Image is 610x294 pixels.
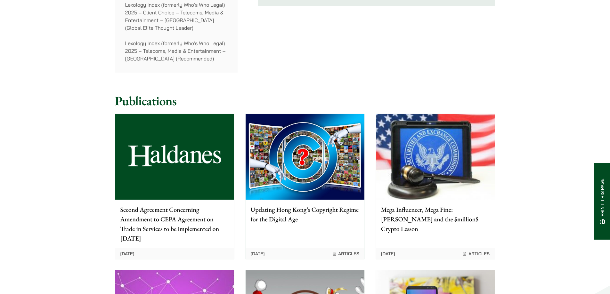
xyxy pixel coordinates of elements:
[125,1,228,32] p: Lexology Index (formerly Who’s Who Legal) 2025 – Client Choice – Telecoms, Media & Entertainment ...
[251,205,359,224] p: Updating Hong Kong’s Copyright Regime for the Digital Age
[332,251,359,257] span: Articles
[120,251,134,257] time: [DATE]
[381,205,490,234] p: Mega Influencer, Mega Fine: [PERSON_NAME] and the $million$ Crypto Lesson
[246,114,364,199] img: Graphic for article on updating Hong Kong’s copyright regime
[376,114,495,259] a: Mega Influencer, Mega Fine: [PERSON_NAME] and the $million$ Crypto Lesson [DATE] Articles
[115,114,234,259] a: Second Agreement Concerning Amendment to CEPA Agreement on Trade in Services to be implemented on...
[115,93,495,108] h2: Publications
[125,39,228,62] p: Lexology Index (formerly Who’s Who Legal) 2025 – Telecoms, Media & Entertainment – [GEOGRAPHIC_DA...
[120,205,229,243] p: Second Agreement Concerning Amendment to CEPA Agreement on Trade in Services to be implemented on...
[381,251,395,257] time: [DATE]
[251,251,265,257] time: [DATE]
[245,114,365,259] a: Graphic for article on updating Hong Kong’s copyright regime Updating Hong Kong’s Copyright Regim...
[462,251,490,257] span: Articles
